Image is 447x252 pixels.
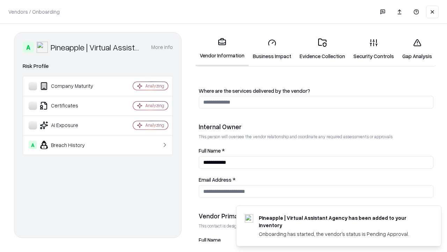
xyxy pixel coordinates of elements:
p: Vendors / Onboarding [8,8,60,15]
div: AI Exposure [29,121,112,129]
label: Email Address * [199,177,433,182]
label: Full Name * [199,148,433,153]
div: Certificates [29,101,112,110]
div: Risk Profile [23,62,173,70]
div: Breach History [29,141,112,149]
div: A [23,42,34,53]
a: Security Controls [349,33,398,65]
div: Internal Owner [199,122,433,131]
div: Company Maturity [29,82,112,90]
label: Where are the services delivered by the vendor? [199,88,433,93]
div: Analyzing [145,83,164,89]
p: This contact is designated to receive the assessment request from Shift [199,223,433,229]
div: Analyzing [145,122,164,128]
div: Analyzing [145,103,164,108]
p: This person will oversee the vendor relationship and coordinate any required assessments or appro... [199,134,433,140]
label: Full Name [199,237,433,243]
img: trypineapple.com [245,214,253,223]
div: Pineapple | Virtual Assistant Agency has been added to your inventory [259,214,424,229]
div: A [29,141,37,149]
a: Vendor Information [196,32,249,66]
div: Vendor Primary Contact [199,212,433,220]
div: Onboarding has started, the vendor's status is Pending Approval. [259,230,424,238]
a: Evidence Collection [295,33,349,65]
div: Pineapple | Virtual Assistant Agency [51,42,143,53]
img: Pineapple | Virtual Assistant Agency [37,42,48,53]
button: More info [151,41,173,54]
a: Business Impact [249,33,295,65]
a: Gap Analysis [398,33,436,65]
